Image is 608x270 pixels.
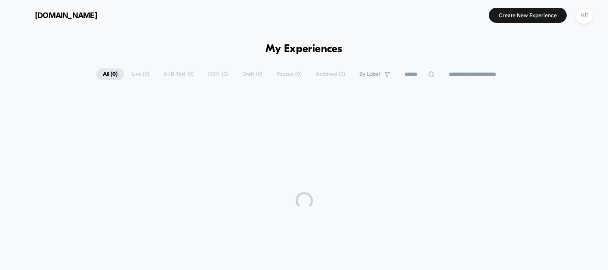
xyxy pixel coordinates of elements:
[573,6,595,24] button: HE
[576,7,593,24] div: HE
[489,8,567,23] button: Create New Experience
[35,11,97,20] span: [DOMAIN_NAME]
[13,8,100,22] button: [DOMAIN_NAME]
[265,43,343,56] h1: My Experiences
[359,71,380,78] span: By Label
[96,68,124,80] span: All ( 0 )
